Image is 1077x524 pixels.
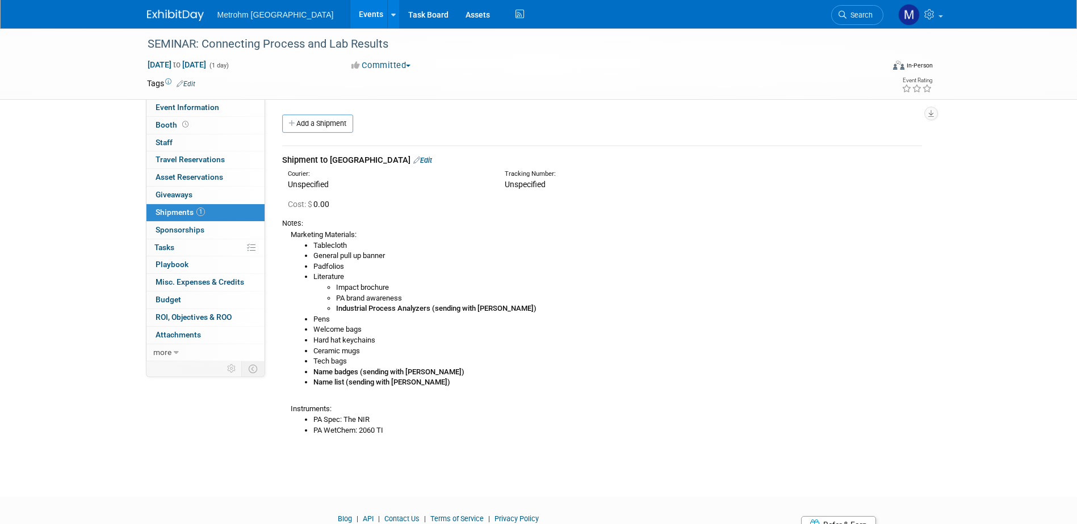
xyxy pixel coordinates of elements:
[338,514,352,523] a: Blog
[147,78,195,89] td: Tags
[154,243,174,252] span: Tasks
[313,415,922,425] li: PA Spec: The NIR
[313,378,450,386] b: Name list (sending with [PERSON_NAME])
[313,425,922,436] li: PA WetChem: 2060 TI
[156,260,188,269] span: Playbook
[156,190,192,199] span: Giveaways
[282,154,922,166] div: Shipment to [GEOGRAPHIC_DATA]
[505,180,546,189] span: Unspecified
[313,346,922,357] li: Ceramic mugs
[313,272,922,314] li: Literature
[336,304,537,312] b: Industrial Process Analyzers (sending with [PERSON_NAME])
[505,170,759,179] div: Tracking Number:
[156,208,205,217] span: Shipments
[146,256,265,273] a: Playbook
[313,251,922,261] li: General pull up banner
[354,514,361,523] span: |
[147,60,207,70] span: [DATE] [DATE]
[146,291,265,309] a: Budget
[156,277,244,286] span: Misc. Expenses & Credits
[217,10,334,19] span: Metrohm [GEOGRAPHIC_DATA]
[156,155,225,164] span: Travel Reservations
[495,514,539,523] a: Privacy Policy
[363,514,374,523] a: API
[146,151,265,168] a: Travel Reservations
[288,200,313,209] span: Cost: $
[146,274,265,291] a: Misc. Expenses & Credits
[156,138,173,147] span: Staff
[156,120,191,129] span: Booth
[156,295,181,304] span: Budget
[146,134,265,151] a: Staff
[831,5,883,25] a: Search
[156,312,232,322] span: ROI, Objectives & ROO
[906,61,933,70] div: In-Person
[288,170,488,179] div: Courier:
[347,60,415,71] button: Committed
[816,59,933,76] div: Event Format
[336,282,922,293] li: Impact brochure
[375,514,383,523] span: |
[336,293,922,304] li: PA brand awareness
[222,361,242,376] td: Personalize Event Tab Strip
[282,115,353,133] a: Add a Shipment
[313,356,922,367] li: Tech bags
[147,10,204,21] img: ExhibitDay
[902,78,932,83] div: Event Rating
[153,348,171,357] span: more
[421,514,429,523] span: |
[485,514,493,523] span: |
[430,514,484,523] a: Terms of Service
[313,314,922,325] li: Pens
[313,335,922,346] li: Hard hat keychains
[180,120,191,129] span: Booth not reserved yet
[241,361,265,376] td: Toggle Event Tabs
[156,172,223,181] span: Asset Reservations
[146,344,265,361] a: more
[846,11,873,19] span: Search
[282,218,922,229] div: Notes:
[898,4,920,26] img: Michelle Simoes
[893,61,904,70] img: Format-Inperson.png
[384,514,420,523] a: Contact Us
[156,103,219,112] span: Event Information
[313,240,922,251] li: Tablecloth
[144,34,866,54] div: SEMINAR: Connecting Process and Lab Results
[208,62,229,69] span: (1 day)
[177,80,195,88] a: Edit
[313,261,922,272] li: Padfolios
[288,179,488,190] div: Unspecified
[146,187,265,204] a: Giveaways
[288,200,334,209] span: 0.00
[196,208,205,216] span: 1
[146,327,265,344] a: Attachments
[146,99,265,116] a: Event Information
[313,367,464,376] b: Name badges (sending with [PERSON_NAME])
[282,229,922,436] div: Marketing Materials: Instruments:
[313,324,922,335] li: Welcome bags
[171,60,182,69] span: to
[146,169,265,186] a: Asset Reservations
[413,156,432,164] a: Edit
[156,225,204,234] span: Sponsorships
[156,330,201,339] span: Attachments
[146,117,265,134] a: Booth
[146,309,265,326] a: ROI, Objectives & ROO
[146,204,265,221] a: Shipments1
[146,222,265,239] a: Sponsorships
[146,239,265,256] a: Tasks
